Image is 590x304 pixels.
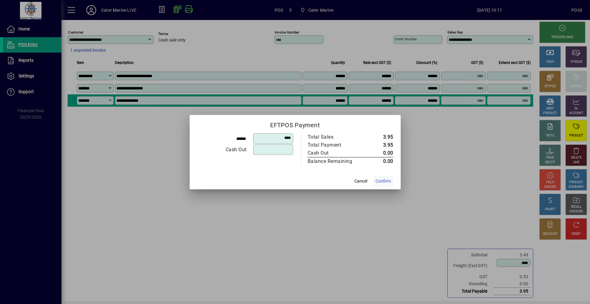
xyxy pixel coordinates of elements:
[308,149,359,157] div: Cash Out
[308,158,359,165] div: Balance Remaining
[351,176,371,187] button: Cancel
[354,178,367,184] span: Cancel
[365,157,393,165] td: 0.00
[307,133,365,141] td: Total Sales
[197,146,247,153] div: Cash Out
[190,115,401,133] h2: EFTPOS Payment
[307,141,365,149] td: Total Payment
[373,176,393,187] button: Confirm
[365,149,393,157] td: 0.00
[365,133,393,141] td: 3.95
[376,178,391,184] span: Confirm
[365,141,393,149] td: 3.95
